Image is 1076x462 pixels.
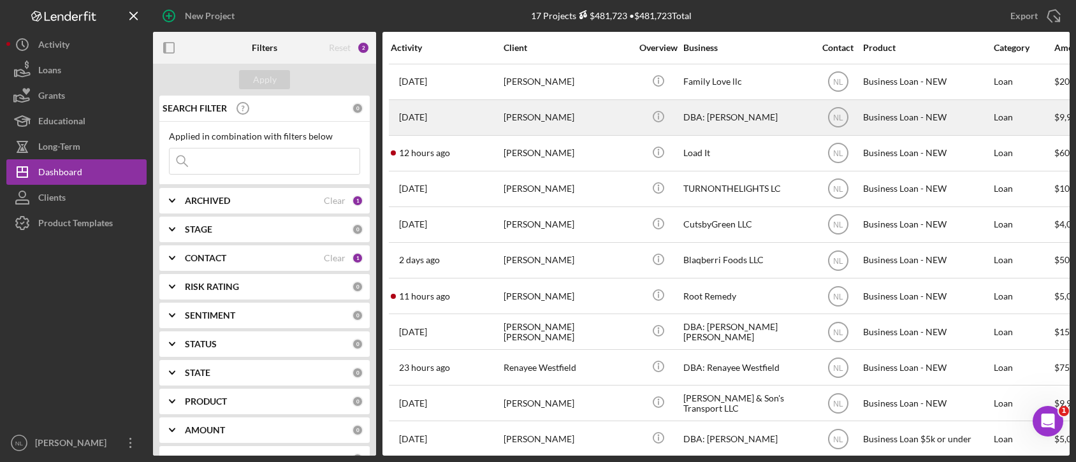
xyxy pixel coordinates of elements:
div: Loan [994,172,1053,206]
time: 2025-03-27 04:27 [399,327,427,337]
div: 17 Projects • $481,723 Total [531,10,692,21]
text: NL [833,328,843,336]
div: Applied in combination with filters below [169,131,360,141]
div: 0 [352,424,363,436]
text: NL [833,363,843,372]
text: NL [833,220,843,229]
div: 1 [352,252,363,264]
span: 1 [1059,406,1069,416]
div: DBA: [PERSON_NAME] [683,422,811,456]
button: Long-Term [6,134,147,159]
div: [PERSON_NAME] [504,172,631,206]
div: Clear [324,253,345,263]
b: SEARCH FILTER [163,103,227,113]
div: Category [994,43,1053,53]
div: Business Loan - NEW [863,172,991,206]
div: Loan [994,422,1053,456]
button: Activity [6,32,147,57]
div: Product [863,43,991,53]
div: Dashboard [38,159,82,188]
div: [PERSON_NAME] [504,65,631,99]
button: Dashboard [6,159,147,185]
div: Overview [634,43,682,53]
div: Grants [38,83,65,112]
div: Apply [253,70,277,89]
div: [PERSON_NAME] & Son's Transport LLC [683,386,811,420]
time: 2025-09-24 22:38 [399,76,427,87]
div: 0 [352,367,363,379]
button: Loans [6,57,147,83]
time: 2025-10-08 15:23 [399,363,450,373]
div: [PERSON_NAME] [504,386,631,420]
button: New Project [153,3,247,29]
button: Educational [6,108,147,134]
div: $481,723 [576,10,627,21]
time: 2025-04-09 17:21 [399,112,427,122]
div: Business Loan - NEW [863,279,991,313]
div: Loan [994,243,1053,277]
b: CONTACT [185,253,226,263]
time: 2025-10-09 03:24 [399,291,450,301]
div: [PERSON_NAME] [504,136,631,170]
div: Business Loan - NEW [863,315,991,349]
b: SENTIMENT [185,310,235,321]
button: Product Templates [6,210,147,236]
b: AMOUNT [185,425,225,435]
b: STAGE [185,224,212,235]
button: Export [998,3,1070,29]
div: TURNONTHELIGHTS LC [683,172,811,206]
div: Loan [994,350,1053,384]
b: ARCHIVED [185,196,230,206]
div: 0 [352,338,363,350]
div: Activity [38,32,69,61]
b: STATUS [185,339,217,349]
div: Loan [994,279,1053,313]
div: Long-Term [38,134,80,162]
div: Business [683,43,811,53]
div: Contact [814,43,862,53]
div: [PERSON_NAME] [PERSON_NAME] [504,315,631,349]
div: 2 [357,41,370,54]
text: NL [833,149,843,158]
div: 0 [352,281,363,292]
button: Grants [6,83,147,108]
div: [PERSON_NAME] [504,279,631,313]
b: STATE [185,368,210,378]
div: Loan [994,208,1053,242]
div: Clear [324,196,345,206]
text: NL [833,292,843,301]
div: 0 [352,310,363,321]
div: DBA: [PERSON_NAME] [683,101,811,134]
div: [PERSON_NAME] [32,430,115,459]
text: NL [833,399,843,408]
div: New Project [185,3,235,29]
div: Family Love llc [683,65,811,99]
div: DBA: Renayee Westfield [683,350,811,384]
div: Activity [391,43,502,53]
div: Loans [38,57,61,86]
time: 2025-09-04 15:13 [399,184,427,194]
text: NL [833,185,843,194]
div: Loan [994,386,1053,420]
button: NL[PERSON_NAME] [6,430,147,456]
a: Clients [6,185,147,210]
text: NL [15,440,24,447]
div: 1 [352,195,363,206]
div: [PERSON_NAME] [504,243,631,277]
text: NL [833,78,843,87]
div: Export [1010,3,1038,29]
div: Reset [329,43,351,53]
div: Loan [994,315,1053,349]
div: Renayee Westfield [504,350,631,384]
div: Business Loan - NEW [863,350,991,384]
div: [PERSON_NAME] [504,208,631,242]
div: Business Loan $5k or under [863,422,991,456]
b: PRODUCT [185,396,227,407]
time: 2025-10-07 14:39 [399,255,440,265]
div: Business Loan - NEW [863,208,991,242]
